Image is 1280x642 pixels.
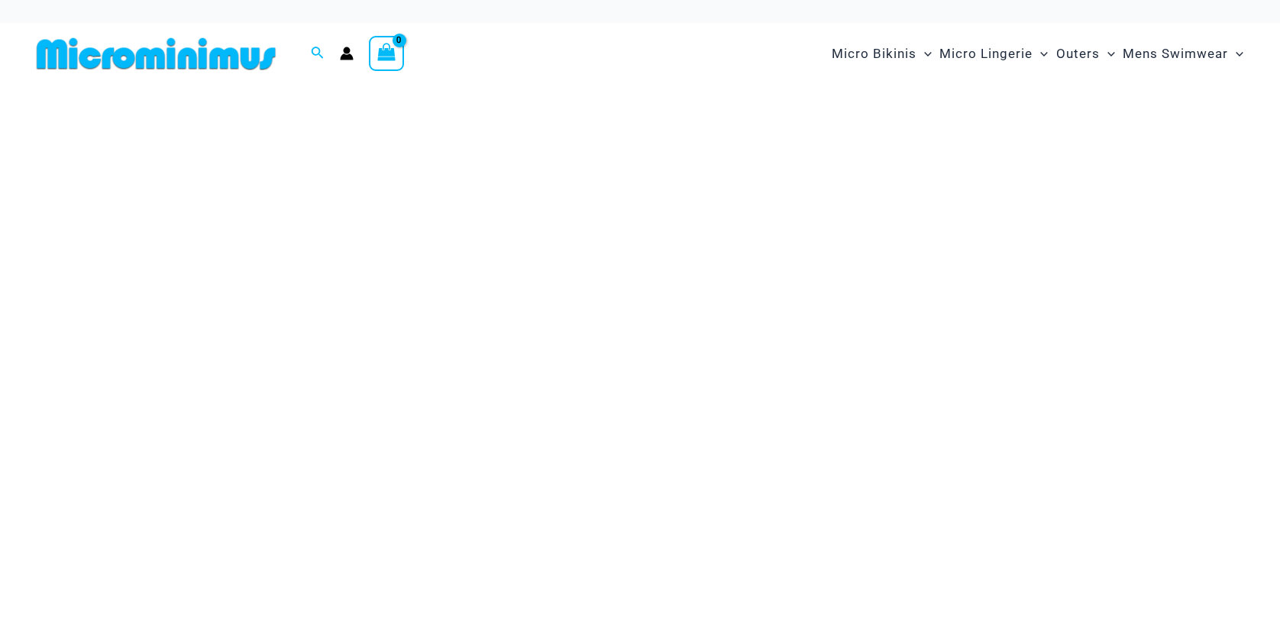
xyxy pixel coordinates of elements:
span: Menu Toggle [1228,34,1243,73]
a: Mens SwimwearMenu ToggleMenu Toggle [1119,31,1247,77]
a: Search icon link [311,44,325,63]
img: MM SHOP LOGO FLAT [31,37,282,71]
a: OutersMenu ToggleMenu Toggle [1052,31,1119,77]
span: Outers [1056,34,1100,73]
a: Micro LingerieMenu ToggleMenu Toggle [936,31,1052,77]
span: Micro Lingerie [939,34,1033,73]
a: Account icon link [340,47,354,60]
a: Micro BikinisMenu ToggleMenu Toggle [828,31,936,77]
span: Menu Toggle [916,34,932,73]
span: Mens Swimwear [1123,34,1228,73]
span: Micro Bikinis [832,34,916,73]
nav: Site Navigation [826,28,1249,79]
a: View Shopping Cart, empty [369,36,404,71]
span: Menu Toggle [1100,34,1115,73]
span: Menu Toggle [1033,34,1048,73]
